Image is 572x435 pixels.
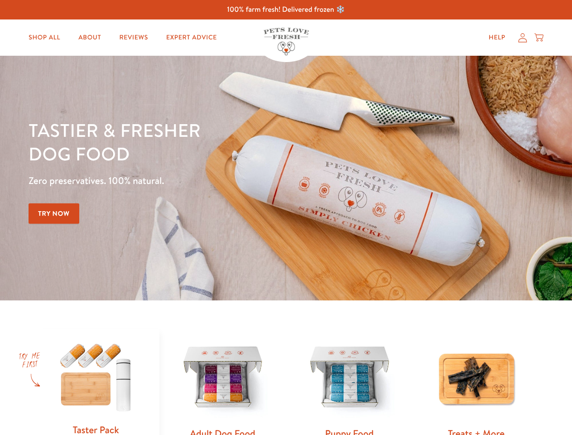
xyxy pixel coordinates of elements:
a: Try Now [29,203,79,224]
a: Reviews [112,29,155,47]
a: Shop All [21,29,67,47]
img: Pets Love Fresh [264,28,309,55]
a: About [71,29,108,47]
h1: Tastier & fresher dog food [29,118,372,165]
a: Help [481,29,513,47]
a: Expert Advice [159,29,224,47]
p: Zero preservatives. 100% natural. [29,173,372,189]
